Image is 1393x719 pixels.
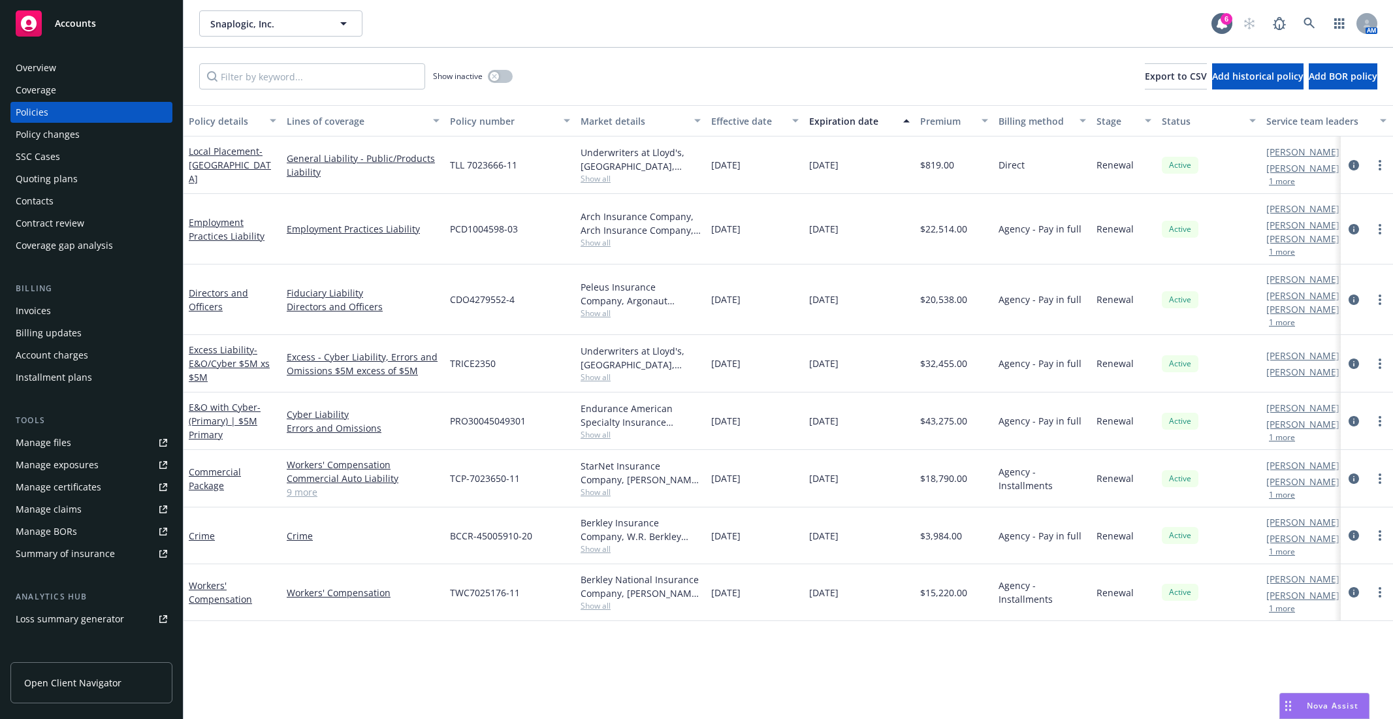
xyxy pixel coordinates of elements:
[1296,10,1322,37] a: Search
[1280,694,1296,718] div: Drag to move
[16,367,92,388] div: Installment plans
[10,300,172,321] a: Invoices
[711,529,741,543] span: [DATE]
[581,210,701,237] div: Arch Insurance Company, Arch Insurance Company, CRC Group
[1346,413,1362,429] a: circleInformation
[16,57,56,78] div: Overview
[184,105,281,136] button: Policy details
[1346,157,1362,173] a: circleInformation
[1266,161,1339,175] a: [PERSON_NAME]
[581,280,701,308] div: Peleus Insurance Company, Argonaut Insurance Company (Argo), CRC Group
[1167,586,1193,598] span: Active
[1097,222,1134,236] span: Renewal
[1372,221,1388,237] a: more
[450,222,518,236] span: PCD1004598-03
[920,586,967,599] span: $15,220.00
[1279,693,1369,719] button: Nova Assist
[1236,10,1262,37] a: Start snowing
[999,529,1081,543] span: Agency - Pay in full
[1266,218,1368,246] a: [PERSON_NAME] [PERSON_NAME]
[445,105,575,136] button: Policy number
[10,323,172,344] a: Billing updates
[210,17,323,31] span: Snaplogic, Inc.
[10,367,172,388] a: Installment plans
[199,10,362,37] button: Snaplogic, Inc.
[711,586,741,599] span: [DATE]
[1372,292,1388,308] a: more
[10,477,172,498] a: Manage certificates
[1269,491,1295,499] button: 1 more
[189,344,270,383] a: Excess Liability
[16,235,113,256] div: Coverage gap analysis
[581,429,701,440] span: Show all
[10,282,172,295] div: Billing
[287,485,440,499] a: 9 more
[1326,10,1353,37] a: Switch app
[1266,515,1339,529] a: [PERSON_NAME]
[1167,473,1193,485] span: Active
[189,530,215,542] a: Crime
[450,414,526,428] span: PRO30045049301
[450,158,517,172] span: TLL 7023666-11
[450,471,520,485] span: TCP-7023650-11
[1346,356,1362,372] a: circleInformation
[581,516,701,543] div: Berkley Insurance Company, W.R. Berkley Corporation
[189,145,271,185] span: - [GEOGRAPHIC_DATA]
[809,529,839,543] span: [DATE]
[1097,114,1137,128] div: Stage
[16,609,124,630] div: Loss summary generator
[1307,700,1358,711] span: Nova Assist
[1266,532,1339,545] a: [PERSON_NAME]
[287,586,440,599] a: Workers' Compensation
[199,63,425,89] input: Filter by keyword...
[809,586,839,599] span: [DATE]
[809,158,839,172] span: [DATE]
[920,114,974,128] div: Premium
[10,57,172,78] a: Overview
[24,676,121,690] span: Open Client Navigator
[10,455,172,475] span: Manage exposures
[16,300,51,321] div: Invoices
[16,432,71,453] div: Manage files
[1167,530,1193,541] span: Active
[999,222,1081,236] span: Agency - Pay in full
[287,458,440,471] a: Workers' Compensation
[711,293,741,306] span: [DATE]
[16,124,80,145] div: Policy changes
[10,432,172,453] a: Manage files
[10,499,172,520] a: Manage claims
[1266,475,1339,488] a: [PERSON_NAME]
[1145,63,1207,89] button: Export to CSV
[10,213,172,234] a: Contract review
[189,401,261,441] a: E&O with Cyber
[1309,63,1377,89] button: Add BOR policy
[1346,471,1362,487] a: circleInformation
[10,609,172,630] a: Loss summary generator
[10,146,172,167] a: SSC Cases
[1266,588,1339,602] a: [PERSON_NAME]
[581,237,701,248] span: Show all
[920,222,967,236] span: $22,514.00
[1266,114,1372,128] div: Service team leaders
[189,114,262,128] div: Policy details
[1269,434,1295,441] button: 1 more
[920,158,954,172] span: $819.00
[16,499,82,520] div: Manage claims
[450,357,496,370] span: TRICE2350
[581,402,701,429] div: Endurance American Specialty Insurance Company, Sompo International
[450,114,556,128] div: Policy number
[711,471,741,485] span: [DATE]
[999,158,1025,172] span: Direct
[287,152,440,179] a: General Liability - Public/Products Liability
[1097,414,1134,428] span: Renewal
[1372,584,1388,600] a: more
[1167,159,1193,171] span: Active
[1266,458,1339,472] a: [PERSON_NAME]
[809,114,895,128] div: Expiration date
[189,145,271,185] a: Local Placement
[581,173,701,184] span: Show all
[1372,356,1388,372] a: more
[809,471,839,485] span: [DATE]
[1266,145,1339,159] a: [PERSON_NAME]
[920,529,962,543] span: $3,984.00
